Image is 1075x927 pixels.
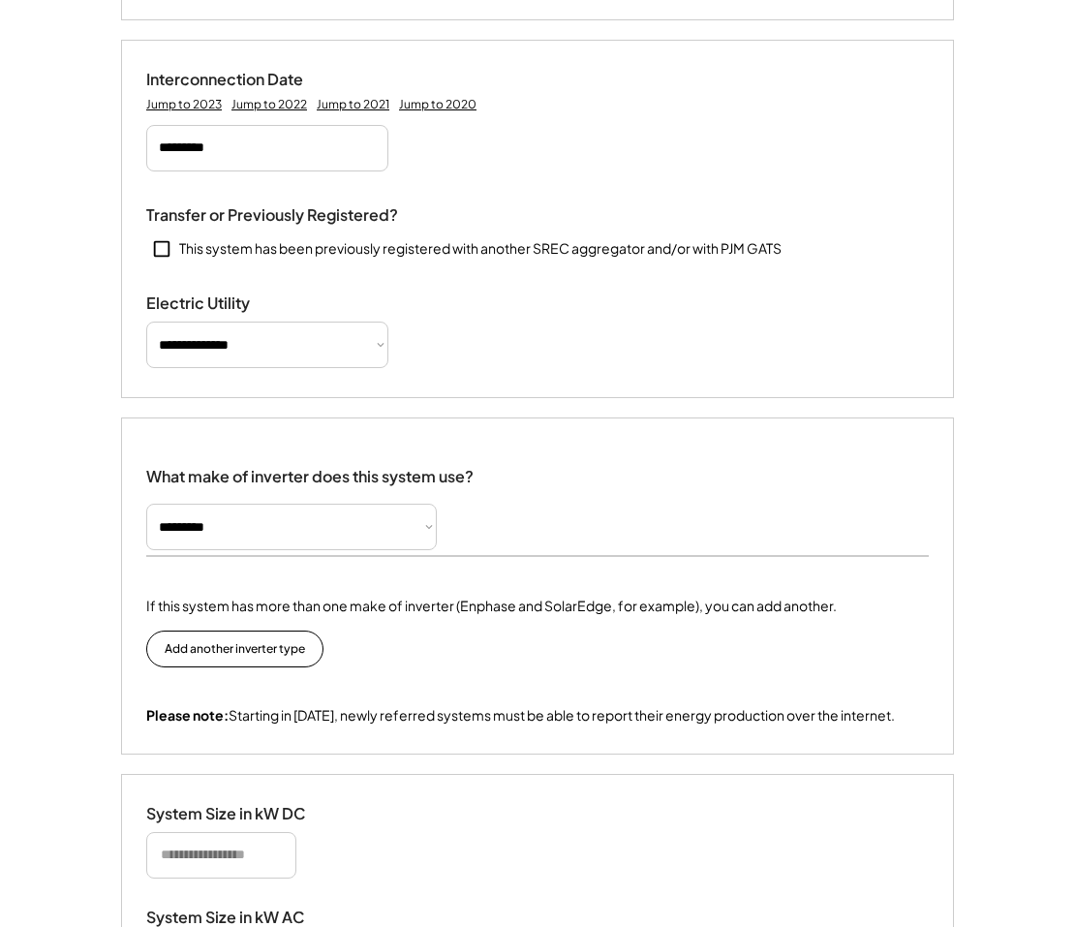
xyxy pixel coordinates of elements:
div: Starting in [DATE], newly referred systems must be able to report their energy production over th... [146,706,895,726]
strong: Please note: [146,706,229,724]
div: Transfer or Previously Registered? [146,205,398,226]
div: Jump to 2022 [231,97,307,112]
div: What make of inverter does this system use? [146,448,474,491]
div: Interconnection Date [146,70,340,90]
div: Jump to 2023 [146,97,222,112]
div: This system has been previously registered with another SREC aggregator and/or with PJM GATS [179,239,782,259]
button: Add another inverter type [146,631,323,667]
div: System Size in kW DC [146,804,340,824]
div: If this system has more than one make of inverter (Enphase and SolarEdge, for example), you can a... [146,596,837,616]
div: Jump to 2021 [317,97,389,112]
div: Electric Utility [146,294,340,314]
div: Jump to 2020 [399,97,476,112]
